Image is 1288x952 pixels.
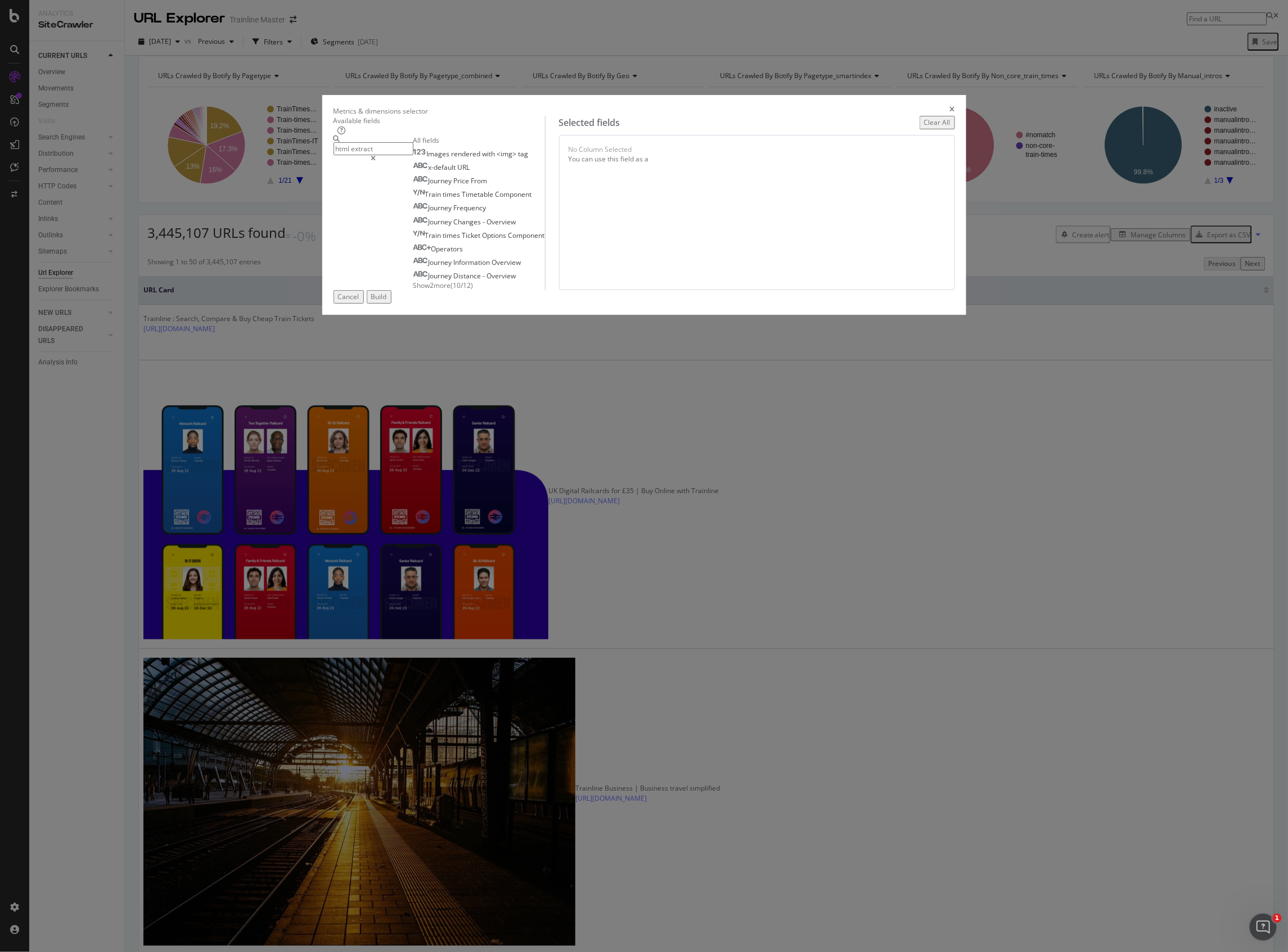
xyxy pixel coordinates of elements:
button: Build [367,290,391,303]
span: From [471,176,488,186]
span: - [483,271,487,281]
span: Train [425,231,443,240]
span: Journey [429,258,454,267]
div: Build [371,292,387,301]
span: Show 2 more [413,281,451,290]
div: All fields [413,136,545,145]
span: Overview [487,217,516,227]
span: Component [496,190,532,199]
div: Selected fields [559,116,620,129]
input: Search by field name [334,142,413,155]
span: Journey [429,176,454,186]
span: Journey [429,217,454,227]
div: Available fields [334,116,545,125]
span: with [483,149,497,159]
span: - [483,217,487,227]
span: Changes [454,217,483,227]
div: No Column Selected [569,145,632,154]
span: Component [508,231,545,240]
span: Journey [429,203,454,213]
div: Cancel [338,292,359,301]
span: ( 10 / 12 ) [451,281,474,290]
span: <img> [497,149,519,159]
span: Ticket [462,231,483,240]
span: Journey [429,271,454,281]
span: Distance [454,271,483,281]
div: Metrics & dimensions selector [334,106,429,116]
span: times [443,190,462,199]
span: 1 [1273,914,1282,923]
span: Images [427,149,452,159]
iframe: Intercom live chat [1250,914,1277,941]
span: rendered [452,149,483,159]
div: times [950,106,955,116]
div: modal [322,95,966,314]
button: Cancel [334,290,364,303]
span: x-default [429,163,458,172]
span: Options [483,231,508,240]
span: times [443,231,462,240]
div: Clear All [924,118,951,127]
span: Train [425,190,443,199]
div: You can use this field as a [569,154,945,164]
span: Overview [487,271,516,281]
span: tag [519,149,529,159]
span: Information [454,258,492,267]
span: URL [458,163,470,172]
span: Frequency [454,203,487,213]
span: Timetable [462,190,496,199]
button: Clear All [920,116,955,129]
span: Price [454,176,471,186]
span: Overview [492,258,521,267]
span: Operators [431,244,463,254]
